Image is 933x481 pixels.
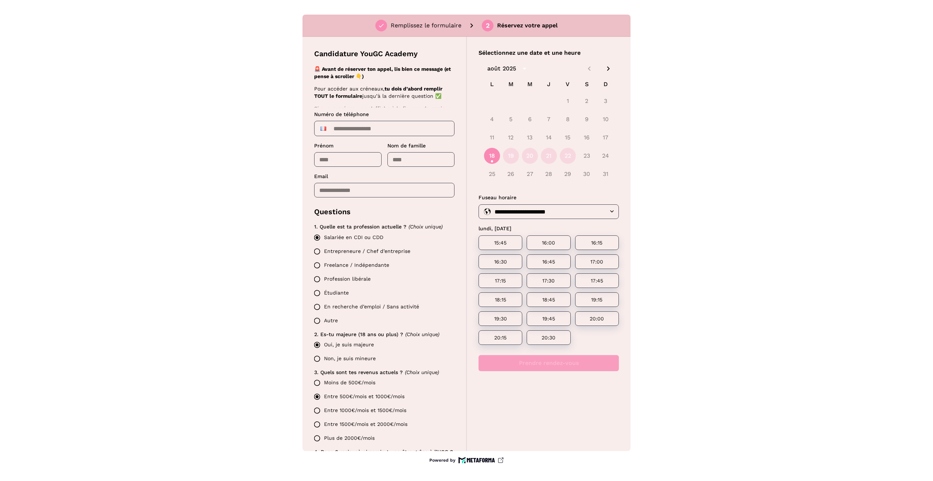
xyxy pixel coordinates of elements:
p: 16:45 [535,259,562,265]
p: 20:00 [584,316,610,322]
span: V [561,77,574,92]
span: 2. Es-tu majeure (18 ans ou plus) ? [314,331,403,337]
span: 3. Quels sont tes revenus actuels ? [314,369,403,375]
p: 17:15 [487,278,514,284]
span: 1. Quelle est ta profession actuelle ? [314,224,406,230]
p: Pour accéder aux créneaux, jusqu’à la dernière question ✅ [314,85,452,100]
span: D [599,77,612,92]
label: Plus de 2000€/mois [310,431,454,445]
label: Autre [310,314,454,328]
label: Freelance / Indépendante [310,258,454,272]
p: Powered by [429,457,456,463]
p: Fuseau horaire [479,194,619,201]
p: Questions [314,206,454,217]
span: Numéro de téléphone [314,111,369,117]
label: Entre 1000€/mois et 1500€/mois [310,404,454,417]
a: Powered by [429,457,504,463]
button: 18 août 2025 [484,148,500,164]
p: 20:30 [535,335,562,340]
button: Open [608,207,616,216]
span: Nom de famille [387,143,426,149]
p: 19:45 [535,316,562,322]
span: M [504,77,518,92]
label: Non, je suis mineure [310,352,454,366]
div: 2025 [503,64,516,73]
div: 2 [486,22,490,29]
span: Prénom [314,143,333,149]
p: Remplissez le formulaire [391,21,461,30]
label: Profession libérale [310,272,454,286]
span: (Choix unique) [409,224,443,230]
label: Moins de 500€/mois [310,376,454,390]
span: L [485,77,499,92]
p: 16:30 [487,259,514,265]
button: 22 août 2025 [560,148,576,164]
strong: 🚨 Avant de réserver ton appel, lis bien ce message (et pense à scroller 👇) [314,66,451,79]
span: (Choix unique) [405,331,440,337]
p: 18:15 [487,297,514,303]
label: Oui, je suis majeure [310,338,454,352]
span: 4. Dans 6 mois, où aimerais-tu en être grâce à l’UGC ? Quel serait pour toi un résultat qui marqu... [314,449,455,469]
p: 16:15 [584,240,610,246]
p: Candidature YouGC Academy [314,49,418,59]
p: 19:15 [584,297,610,303]
p: Sélectionnez une date et une heure [479,49,619,57]
p: 18:45 [535,297,562,303]
label: Étudiante [310,286,454,300]
label: Entrepreneure / Chef d’entreprise [310,245,454,258]
button: 20 août 2025 [522,148,538,164]
button: calendar view is open, switch to year view [518,62,531,75]
p: 16:00 [535,240,562,246]
p: 17:45 [584,278,610,284]
span: Email [314,173,328,179]
div: France: + 33 [316,123,331,134]
span: M [523,77,536,92]
label: En recherche d’emploi / Sans activité [310,300,454,314]
button: 19 août 2025 [503,148,519,164]
label: Salariée en CDI ou CDD [310,231,454,245]
span: J [542,77,555,92]
p: 19:30 [487,316,514,322]
button: Next month [602,62,614,75]
span: S [580,77,593,92]
p: 17:30 [535,278,562,284]
p: 15:45 [487,240,514,246]
p: Réservez votre appel [497,21,558,30]
p: 20:15 [487,335,514,340]
p: Si aucun créneau ne s’affiche à la fin, pas de panique : [314,105,452,119]
p: 17:00 [584,259,610,265]
label: Entre 1500€/mois et 2000€/mois [310,417,454,431]
p: lundi, [DATE] [479,225,619,232]
button: 21 août 2025 [541,148,557,164]
span: (Choix unique) [405,369,439,375]
div: août [487,64,500,73]
label: Entre 500€/mois et 1000€/mois [310,390,454,404]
